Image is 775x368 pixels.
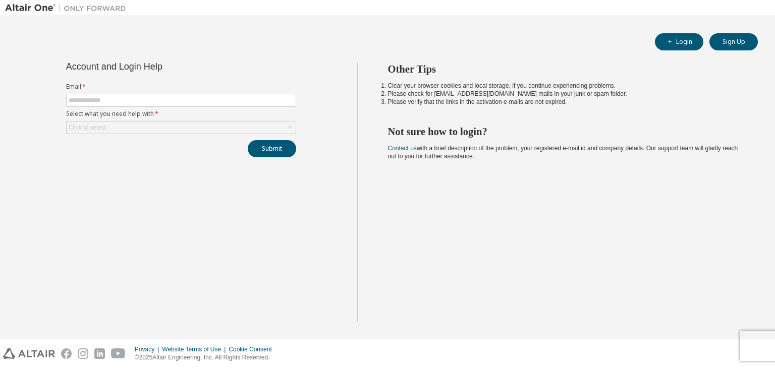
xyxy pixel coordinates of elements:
img: youtube.svg [111,348,126,359]
a: Contact us [388,145,417,152]
li: Please verify that the links in the activation e-mails are not expired. [388,98,740,106]
label: Email [66,83,296,91]
button: Login [655,33,703,50]
div: Click to select [69,124,106,132]
img: linkedin.svg [94,348,105,359]
img: altair_logo.svg [3,348,55,359]
h2: Other Tips [388,63,740,76]
img: facebook.svg [61,348,72,359]
li: Clear your browser cookies and local storage, if you continue experiencing problems. [388,82,740,90]
h2: Not sure how to login? [388,125,740,138]
div: Account and Login Help [66,63,250,71]
span: with a brief description of the problem, your registered e-mail id and company details. Our suppo... [388,145,738,160]
div: Website Terms of Use [162,345,229,353]
li: Please check for [EMAIL_ADDRESS][DOMAIN_NAME] mails in your junk or spam folder. [388,90,740,98]
p: © 2025 Altair Engineering, Inc. All Rights Reserved. [135,353,278,362]
label: Select what you need help with [66,110,296,118]
div: Cookie Consent [229,345,278,353]
button: Sign Up [709,33,758,50]
div: Privacy [135,345,162,353]
button: Submit [248,140,296,157]
img: instagram.svg [78,348,88,359]
div: Click to select [67,121,296,134]
img: Altair One [5,3,131,13]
